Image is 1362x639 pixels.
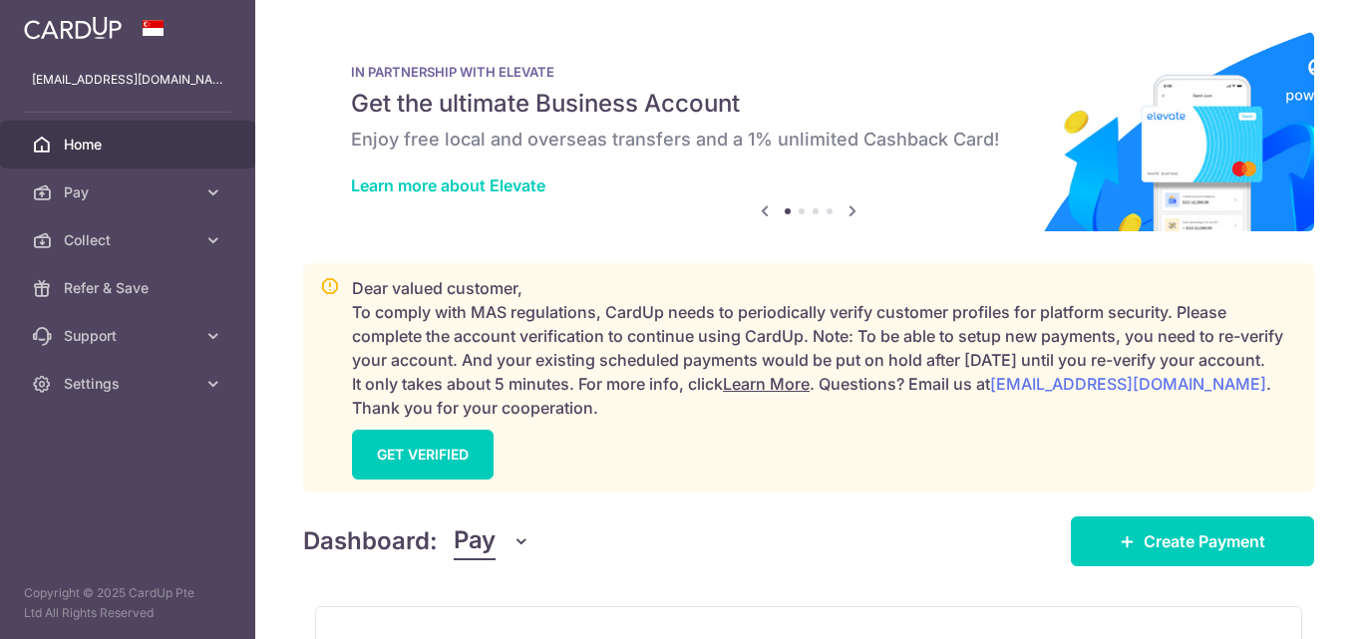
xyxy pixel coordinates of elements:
[64,135,195,155] span: Home
[351,128,1266,152] h6: Enjoy free local and overseas transfers and a 1% unlimited Cashback Card!
[303,523,438,559] h4: Dashboard:
[454,522,530,560] button: Pay
[32,70,223,90] p: [EMAIL_ADDRESS][DOMAIN_NAME]
[1071,516,1314,566] a: Create Payment
[64,278,195,298] span: Refer & Save
[990,374,1266,394] a: [EMAIL_ADDRESS][DOMAIN_NAME]
[454,522,496,560] span: Pay
[352,430,494,479] a: GET VERIFIED
[723,374,810,394] a: Learn More
[24,16,122,40] img: CardUp
[351,88,1266,120] h5: Get the ultimate Business Account
[351,64,1266,80] p: IN PARTNERSHIP WITH ELEVATE
[64,374,195,394] span: Settings
[352,276,1297,420] p: Dear valued customer, To comply with MAS regulations, CardUp needs to periodically verify custome...
[64,326,195,346] span: Support
[351,175,545,195] a: Learn more about Elevate
[64,182,195,202] span: Pay
[1144,529,1265,553] span: Create Payment
[303,32,1314,231] img: Renovation banner
[64,230,195,250] span: Collect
